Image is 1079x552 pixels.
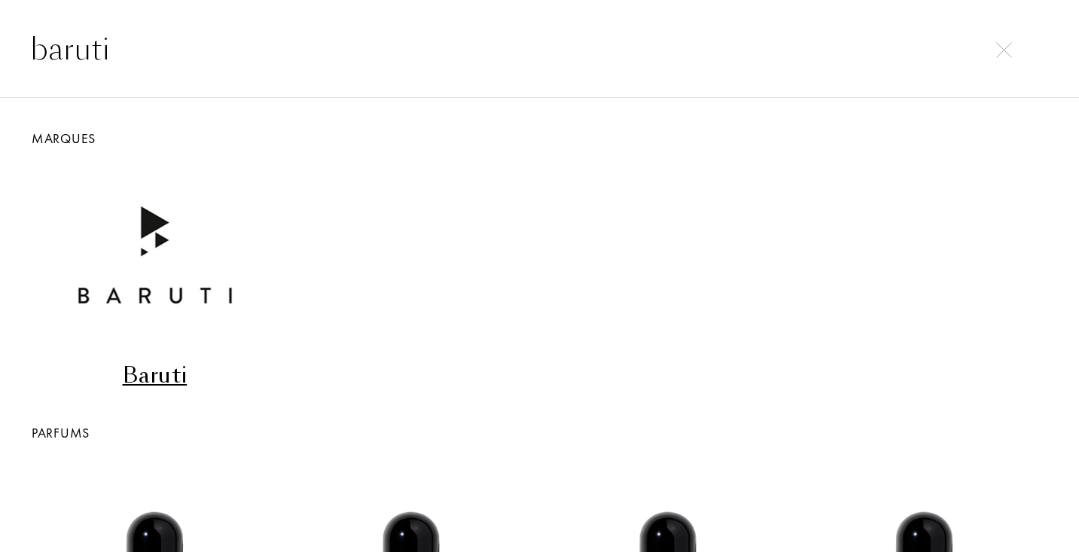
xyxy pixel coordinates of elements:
div: Baruti [32,361,277,390]
img: cross.svg [996,42,1012,58]
img: Baruti [69,171,240,342]
div: Marques [15,128,1064,148]
a: BarutiBaruti [26,148,283,392]
div: Parfums [15,422,1064,443]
